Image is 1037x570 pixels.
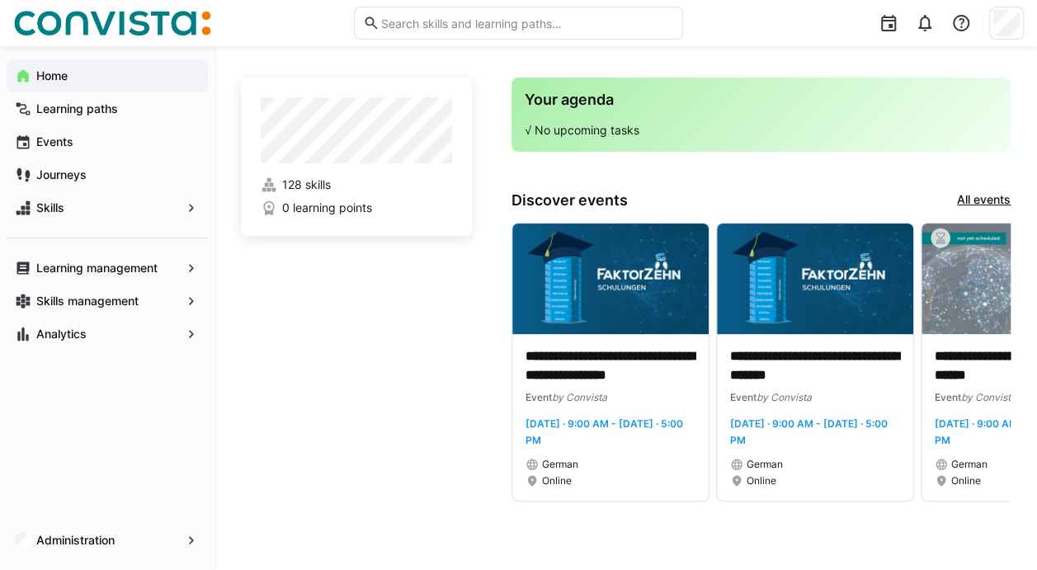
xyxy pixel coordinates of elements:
[511,191,628,210] h3: Discover events
[525,91,997,109] h3: Your agenda
[282,177,331,193] span: 128 skills
[730,417,888,446] span: [DATE] · 9:00 AM - [DATE] · 5:00 PM
[512,224,709,334] img: image
[951,458,988,471] span: German
[542,474,572,488] span: Online
[261,177,452,193] a: 128 skills
[542,458,578,471] span: German
[951,474,981,488] span: Online
[525,122,997,139] p: √ No upcoming tasks
[526,391,552,403] span: Event
[957,191,1011,210] a: All events
[747,458,783,471] span: German
[757,391,812,403] span: by Convista
[526,417,683,446] span: [DATE] · 9:00 AM - [DATE] · 5:00 PM
[552,391,607,403] span: by Convista
[747,474,776,488] span: Online
[935,391,961,403] span: Event
[730,391,757,403] span: Event
[717,224,913,334] img: image
[282,200,372,216] span: 0 learning points
[961,391,1016,403] span: by Convista
[379,16,674,31] input: Search skills and learning paths…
